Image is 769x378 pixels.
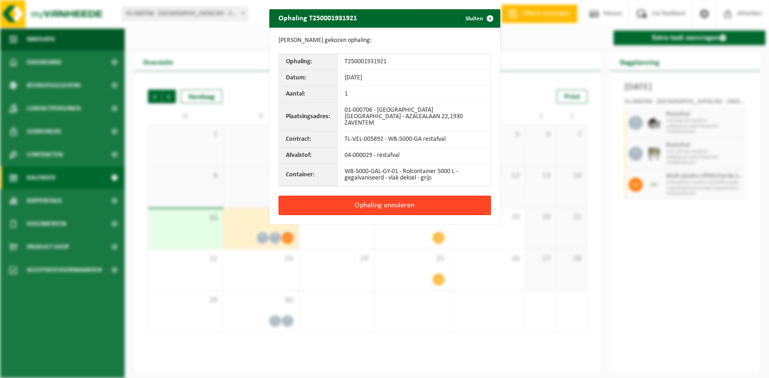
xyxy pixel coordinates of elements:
[338,70,490,86] td: [DATE]
[279,70,338,86] th: Datum:
[279,102,338,132] th: Plaatsingsadres:
[269,9,366,27] h2: Ophaling T250001931921
[279,54,338,70] th: Ophaling:
[338,132,490,148] td: TL-VEL-005892 - WB-5000-GA restafval
[338,164,490,186] td: WB-5000-GAL-GY-01 - Rolcontainer 5000 L - gegalvaniseerd - vlak deksel - grijs
[338,102,490,132] td: 01-000706 - [GEOGRAPHIC_DATA] [GEOGRAPHIC_DATA] - AZALEALAAN 22,1930 ZAVENTEM
[279,86,338,102] th: Aantal:
[279,37,491,44] p: [PERSON_NAME] gekozen ophaling:
[458,9,499,28] button: Sluiten
[279,164,338,186] th: Container:
[279,132,338,148] th: Contract:
[338,86,490,102] td: 1
[338,148,490,164] td: 04-000029 - restafval
[279,148,338,164] th: Afvalstof:
[279,196,491,215] button: Ophaling annuleren
[338,54,490,70] td: T250001931921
